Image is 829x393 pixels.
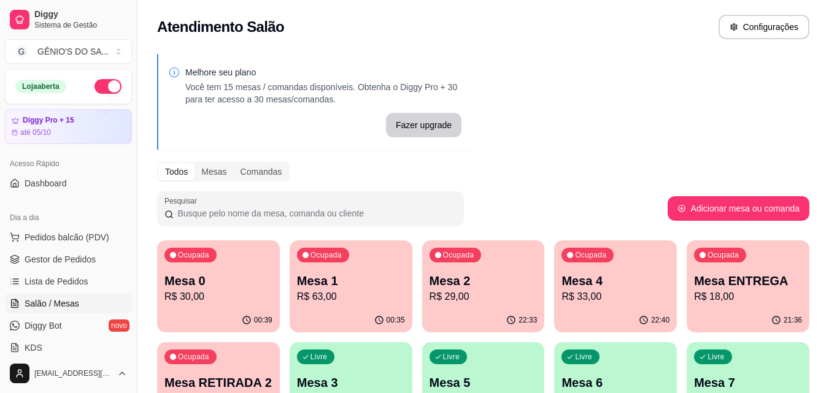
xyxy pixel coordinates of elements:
[5,338,132,357] a: KDS
[708,250,739,260] p: Ocupada
[157,17,284,37] h2: Atendimento Salão
[234,163,289,180] div: Comandas
[25,297,79,310] span: Salão / Mesas
[575,250,606,260] p: Ocupada
[23,116,74,125] article: Diggy Pro + 15
[25,253,96,265] span: Gestor de Pedidos
[5,109,132,144] a: Diggy Pro + 15até 05/10
[422,240,545,332] button: OcupadaMesa 2R$ 29,0022:33
[694,289,802,304] p: R$ 18,00
[297,374,405,391] p: Mesa 3
[443,352,460,362] p: Livre
[25,231,109,243] span: Pedidos balcão (PDV)
[651,315,669,325] p: 22:40
[164,374,272,391] p: Mesa RETIRADA 2
[185,66,461,78] p: Melhore seu plano
[25,319,62,332] span: Diggy Bot
[164,272,272,289] p: Mesa 0
[561,374,669,391] p: Mesa 6
[519,315,537,325] p: 22:33
[164,289,272,304] p: R$ 30,00
[185,81,461,105] p: Você tem 15 mesas / comandas disponíveis. Obtenha o Diggy Pro + 30 para ter acesso a 30 mesas/com...
[5,316,132,335] a: Diggy Botnovo
[15,80,66,93] div: Loja aberta
[575,352,592,362] p: Livre
[5,208,132,227] div: Dia a dia
[784,315,802,325] p: 21:36
[20,128,51,137] article: até 05/10
[310,250,342,260] p: Ocupada
[178,352,209,362] p: Ocupada
[561,272,669,289] p: Mesa 4
[254,315,272,325] p: 00:39
[195,163,233,180] div: Mesas
[297,289,405,304] p: R$ 63,00
[387,315,405,325] p: 00:35
[157,240,280,332] button: OcupadaMesa 0R$ 30,0000:39
[158,163,195,180] div: Todos
[25,275,88,288] span: Lista de Pedidos
[5,359,132,388] button: [EMAIL_ADDRESS][DOMAIN_NAME]
[34,20,127,30] span: Sistema de Gestão
[708,352,725,362] p: Livre
[5,39,132,64] button: Select a team
[34,9,127,20] span: Diggy
[430,272,538,289] p: Mesa 2
[290,240,412,332] button: OcupadaMesa 1R$ 63,0000:35
[687,240,809,332] button: OcupadaMesa ENTREGAR$ 18,0021:36
[178,250,209,260] p: Ocupada
[694,272,802,289] p: Mesa ENTREGA
[386,113,461,137] button: Fazer upgrade
[5,227,132,247] button: Pedidos balcão (PDV)
[561,289,669,304] p: R$ 33,00
[694,374,802,391] p: Mesa 7
[5,154,132,174] div: Acesso Rápido
[5,5,132,34] a: DiggySistema de Gestão
[430,289,538,304] p: R$ 29,00
[34,368,112,378] span: [EMAIL_ADDRESS][DOMAIN_NAME]
[297,272,405,289] p: Mesa 1
[5,174,132,193] a: Dashboard
[174,207,457,219] input: Pesquisar
[94,79,121,94] button: Alterar Status
[719,15,809,39] button: Configurações
[430,374,538,391] p: Mesa 5
[5,294,132,313] a: Salão / Mesas
[5,272,132,291] a: Lista de Pedidos
[25,341,42,354] span: KDS
[25,177,67,189] span: Dashboard
[554,240,677,332] button: OcupadaMesa 4R$ 33,0022:40
[15,45,28,58] span: G
[310,352,328,362] p: Livre
[164,196,201,206] label: Pesquisar
[5,250,132,269] a: Gestor de Pedidos
[668,196,809,221] button: Adicionar mesa ou comanda
[37,45,109,58] div: GÊNIO'S DO SA ...
[443,250,474,260] p: Ocupada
